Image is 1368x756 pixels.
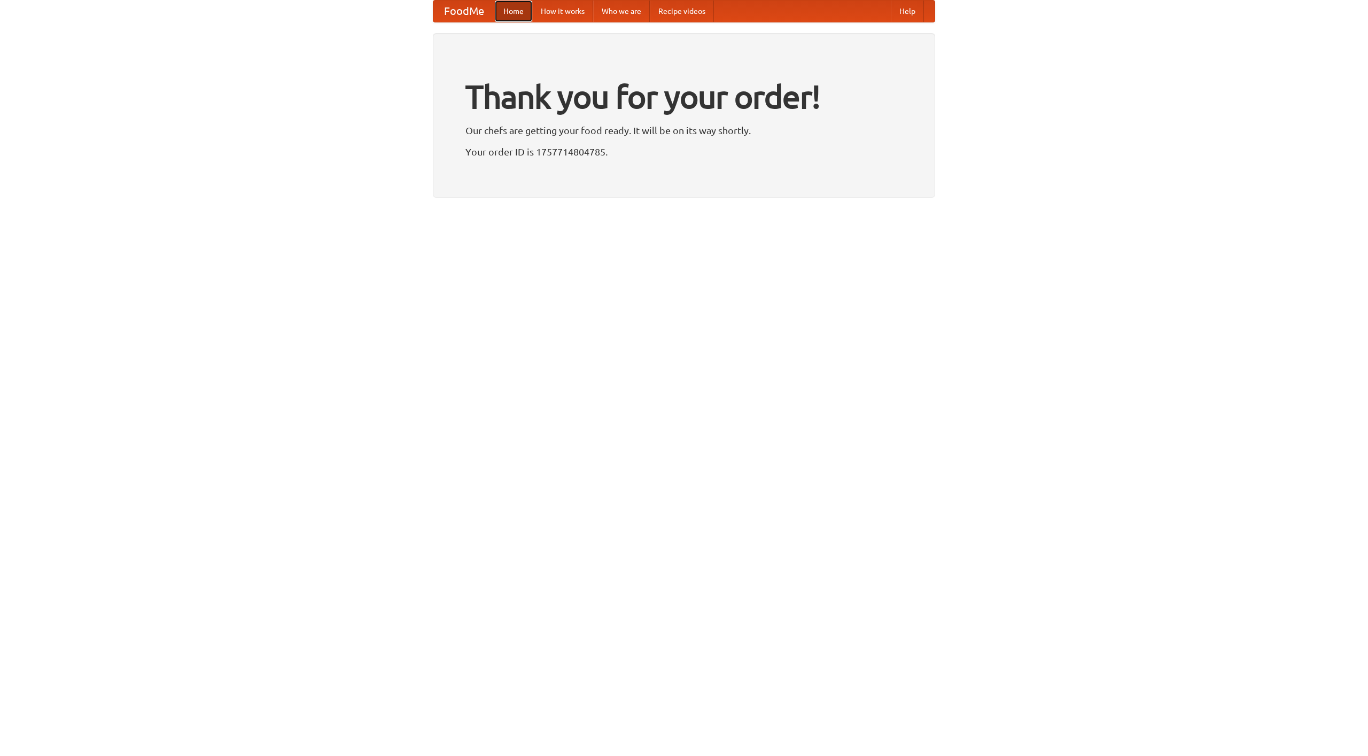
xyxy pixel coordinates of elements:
[650,1,714,22] a: Recipe videos
[891,1,924,22] a: Help
[495,1,532,22] a: Home
[532,1,593,22] a: How it works
[465,144,903,160] p: Your order ID is 1757714804785.
[465,122,903,138] p: Our chefs are getting your food ready. It will be on its way shortly.
[465,71,903,122] h1: Thank you for your order!
[433,1,495,22] a: FoodMe
[593,1,650,22] a: Who we are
